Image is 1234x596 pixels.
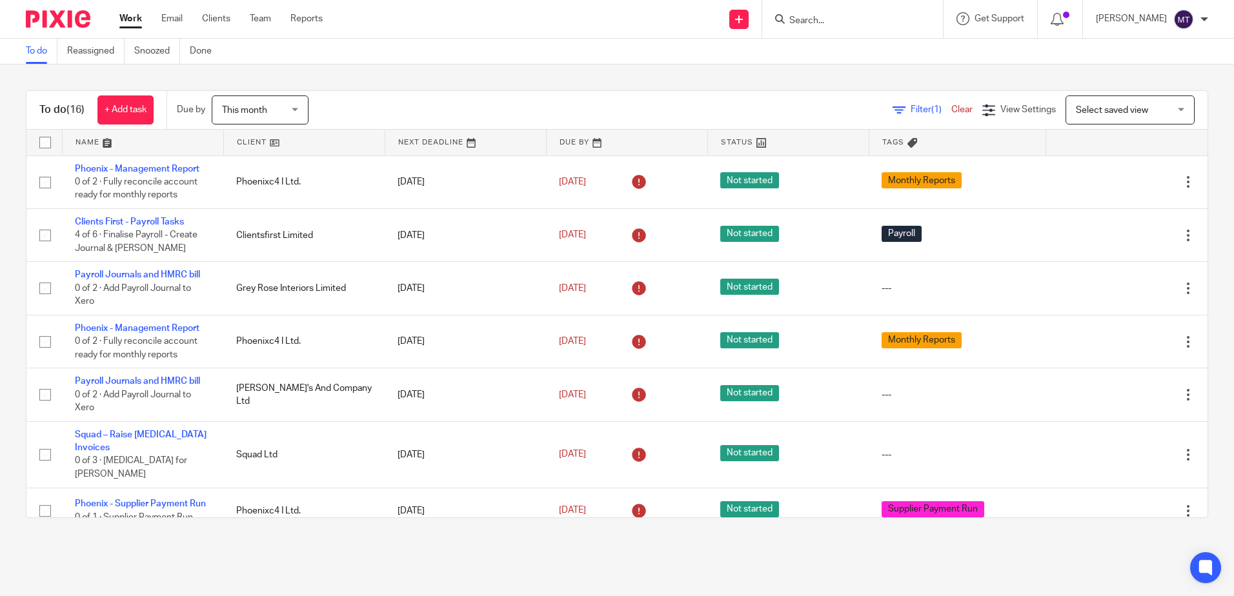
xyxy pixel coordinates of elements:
img: Pixie [26,10,90,28]
a: Phoenix - Supplier Payment Run [75,499,206,508]
a: Snoozed [134,39,180,64]
span: Not started [720,445,779,461]
span: Not started [720,385,779,401]
span: 4 of 6 · Finalise Payroll - Create Journal & [PERSON_NAME] [75,231,197,253]
a: Payroll Journals and HMRC bill [75,270,200,279]
td: [DATE] [385,488,546,533]
a: Email [161,12,183,25]
span: 0 of 3 · [MEDICAL_DATA] for [PERSON_NAME] [75,457,187,479]
span: Payroll [882,226,922,242]
td: Phoenixc4 I Ltd. [223,155,385,208]
td: Clientsfirst Limited [223,208,385,261]
h1: To do [39,103,85,117]
p: Due by [177,103,205,116]
span: [DATE] [559,284,586,293]
span: 0 of 2 · Add Payroll Journal to Xero [75,284,191,306]
td: [DATE] [385,368,546,421]
a: + Add task [97,95,154,124]
span: 0 of 2 · Add Payroll Journal to Xero [75,390,191,413]
td: [PERSON_NAME]'s And Company Ltd [223,368,385,421]
span: Not started [720,172,779,188]
span: [DATE] [559,337,586,346]
a: Clients [202,12,230,25]
span: 0 of 1 · Supplier Payment Run [75,513,193,522]
span: Select saved view [1076,106,1148,115]
span: Tags [882,139,904,146]
span: 0 of 2 · Fully reconcile account ready for monthly reports [75,337,197,359]
span: Not started [720,332,779,348]
a: Reports [290,12,323,25]
span: (1) [931,105,942,114]
a: Payroll Journals and HMRC bill [75,377,200,386]
a: Phoenix - Management Report [75,164,199,174]
td: [DATE] [385,421,546,488]
td: Phoenixc4 I Ltd. [223,315,385,368]
a: Team [250,12,271,25]
span: [DATE] [559,231,586,240]
a: Clear [951,105,973,114]
span: Get Support [975,14,1024,23]
span: Filter [911,105,951,114]
span: Not started [720,501,779,517]
span: Monthly Reports [882,172,962,188]
td: [DATE] [385,262,546,315]
img: svg%3E [1173,9,1194,30]
a: Reassigned [67,39,125,64]
td: [DATE] [385,315,546,368]
span: [DATE] [559,177,586,186]
td: [DATE] [385,208,546,261]
span: [DATE] [559,390,586,399]
td: Phoenixc4 I Ltd. [223,488,385,533]
a: Done [190,39,221,64]
span: View Settings [1000,105,1056,114]
span: (16) [66,104,85,115]
input: Search [788,15,904,27]
div: --- [882,388,1033,401]
td: [DATE] [385,155,546,208]
a: Work [119,12,142,25]
span: Not started [720,279,779,295]
td: Squad Ltd [223,421,385,488]
a: Phoenix - Management Report [75,324,199,333]
span: Monthly Reports [882,332,962,348]
a: To do [26,39,57,64]
span: This month [222,106,267,115]
a: Clients First - Payroll Tasks [75,217,184,226]
td: Grey Rose Interiors Limited [223,262,385,315]
span: [DATE] [559,506,586,515]
p: [PERSON_NAME] [1096,12,1167,25]
div: --- [882,282,1033,295]
div: --- [882,448,1033,461]
a: Squad – Raise [MEDICAL_DATA] Invoices [75,430,207,452]
span: Not started [720,226,779,242]
span: 0 of 2 · Fully reconcile account ready for monthly reports [75,177,197,200]
span: [DATE] [559,450,586,459]
span: Supplier Payment Run [882,501,984,517]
